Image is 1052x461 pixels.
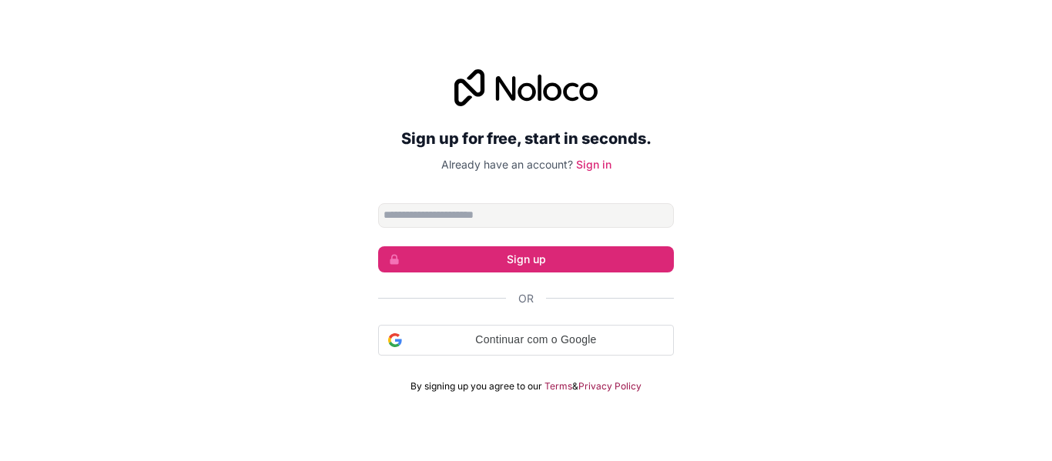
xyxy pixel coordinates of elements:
[378,325,674,356] div: Continuar com o Google
[378,125,674,152] h2: Sign up for free, start in seconds.
[410,380,542,393] span: By signing up you agree to our
[378,246,674,272] button: Sign up
[572,380,578,393] span: &
[544,380,572,393] a: Terms
[578,380,642,393] a: Privacy Policy
[576,158,611,171] a: Sign in
[441,158,573,171] span: Already have an account?
[408,332,664,348] span: Continuar com o Google
[378,203,674,228] input: Email address
[518,291,534,306] span: Or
